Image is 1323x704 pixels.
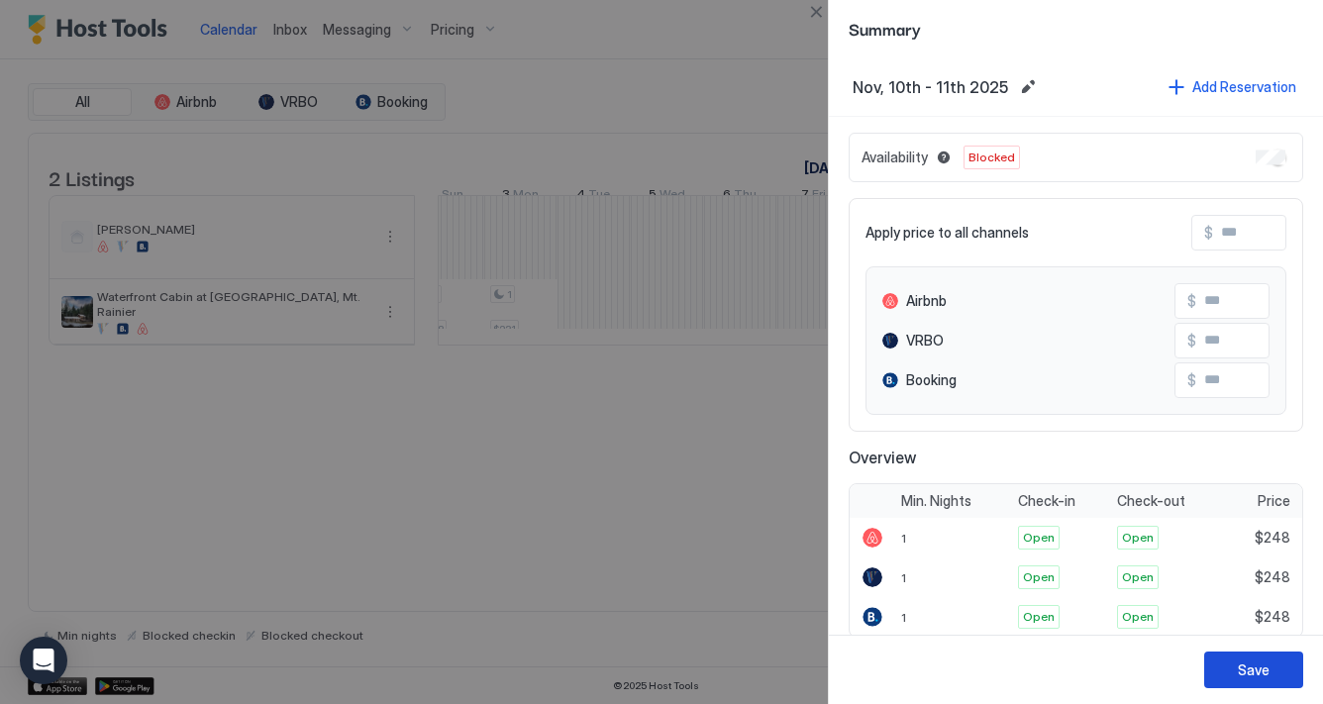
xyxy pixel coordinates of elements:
[901,492,971,510] span: Min. Nights
[1255,608,1290,626] span: $248
[1187,332,1196,350] span: $
[862,149,928,166] span: Availability
[1023,608,1055,626] span: Open
[1204,652,1303,688] button: Save
[1192,76,1296,97] div: Add Reservation
[1204,224,1213,242] span: $
[1117,492,1185,510] span: Check-out
[906,332,944,350] span: VRBO
[1187,371,1196,389] span: $
[1122,568,1154,586] span: Open
[849,448,1303,467] span: Overview
[849,16,1303,41] span: Summary
[1122,608,1154,626] span: Open
[932,146,956,169] button: Blocked dates override all pricing rules and remain unavailable until manually unblocked
[853,77,1008,97] span: Nov, 10th - 11th 2025
[901,570,906,585] span: 1
[1018,492,1075,510] span: Check-in
[865,224,1029,242] span: Apply price to all channels
[1187,292,1196,310] span: $
[1166,73,1299,100] button: Add Reservation
[1016,75,1040,99] button: Edit date range
[1122,529,1154,547] span: Open
[20,637,67,684] div: Open Intercom Messenger
[1258,492,1290,510] span: Price
[901,531,906,546] span: 1
[968,149,1015,166] span: Blocked
[901,610,906,625] span: 1
[1238,659,1270,680] div: Save
[1023,529,1055,547] span: Open
[1255,529,1290,547] span: $248
[906,292,947,310] span: Airbnb
[1255,568,1290,586] span: $248
[906,371,957,389] span: Booking
[1023,568,1055,586] span: Open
